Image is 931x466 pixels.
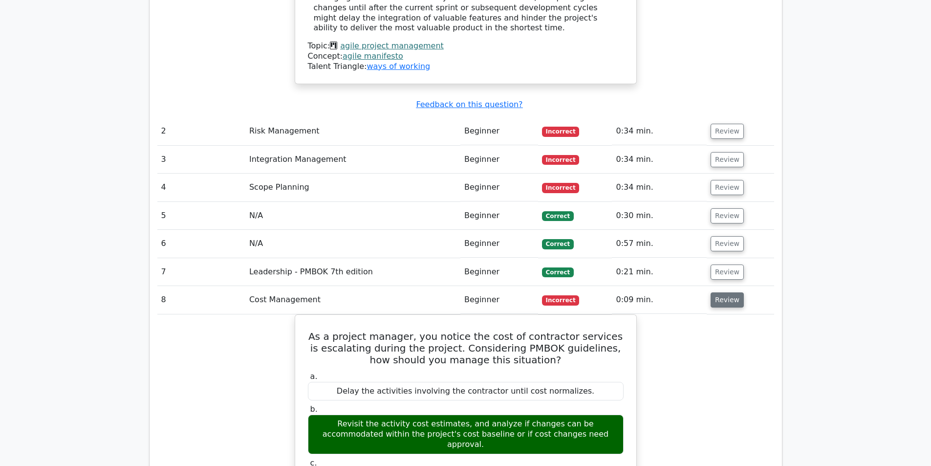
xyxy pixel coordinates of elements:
td: N/A [245,202,460,230]
div: Concept: [308,51,624,62]
td: Beginner [460,117,538,145]
td: Scope Planning [245,174,460,201]
td: 0:34 min. [612,146,707,174]
td: 0:34 min. [612,117,707,145]
a: agile manifesto [343,51,403,61]
button: Review [711,265,744,280]
span: b. [310,404,318,414]
div: Topic: [308,41,624,51]
button: Review [711,152,744,167]
span: Incorrect [542,295,580,305]
td: 2 [157,117,245,145]
button: Review [711,208,744,223]
button: Review [711,236,744,251]
span: Correct [542,267,574,277]
h5: As a project manager, you notice the cost of contractor services is escalating during the project... [307,331,625,366]
button: Review [711,292,744,308]
td: 4 [157,174,245,201]
span: Correct [542,211,574,221]
span: Incorrect [542,155,580,165]
span: Incorrect [542,127,580,136]
td: Risk Management [245,117,460,145]
td: Integration Management [245,146,460,174]
td: 7 [157,258,245,286]
td: 5 [157,202,245,230]
td: Beginner [460,230,538,258]
td: 0:57 min. [612,230,707,258]
td: Beginner [460,202,538,230]
td: 0:30 min. [612,202,707,230]
td: 3 [157,146,245,174]
a: Feedback on this question? [416,100,522,109]
div: Delay the activities involving the contractor until cost normalizes. [308,382,624,401]
td: 0:21 min. [612,258,707,286]
span: a. [310,372,318,381]
td: 0:34 min. [612,174,707,201]
td: Leadership - PMBOK 7th edition [245,258,460,286]
button: Review [711,124,744,139]
td: Cost Management [245,286,460,314]
td: N/A [245,230,460,258]
td: 0:09 min. [612,286,707,314]
div: Revisit the activity cost estimates, and analyze if changes can be accommodated within the projec... [308,415,624,454]
td: Beginner [460,174,538,201]
div: Talent Triangle: [308,41,624,71]
td: 8 [157,286,245,314]
span: Incorrect [542,183,580,193]
td: Beginner [460,286,538,314]
span: Correct [542,239,574,249]
a: agile project management [340,41,444,50]
td: Beginner [460,258,538,286]
a: ways of working [367,62,430,71]
td: Beginner [460,146,538,174]
td: 6 [157,230,245,258]
button: Review [711,180,744,195]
